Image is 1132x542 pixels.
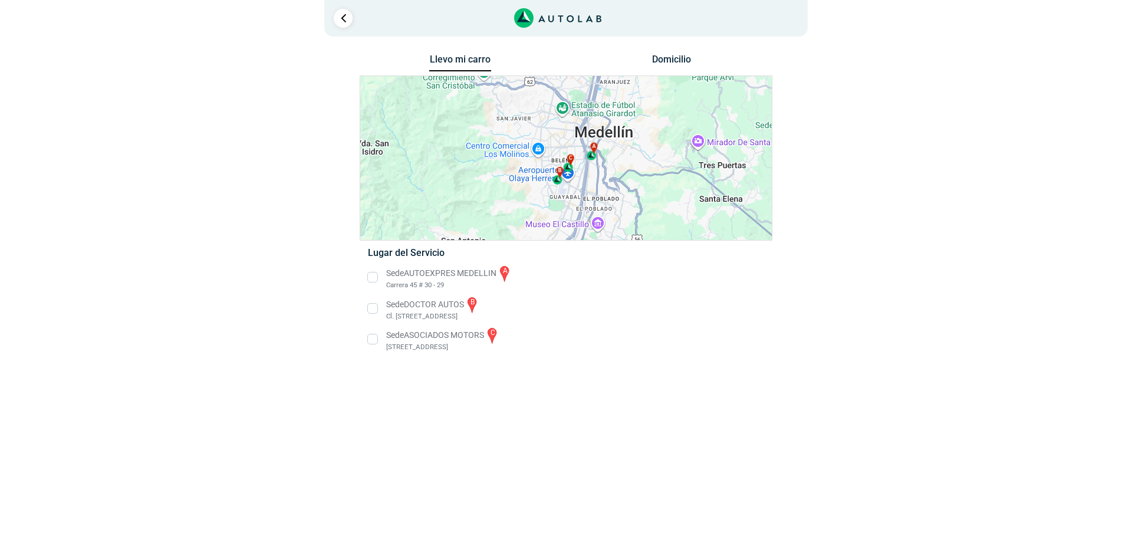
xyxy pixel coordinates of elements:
button: Domicilio [641,54,703,71]
span: b [558,167,562,175]
h5: Lugar del Servicio [368,247,764,258]
button: Llevo mi carro [429,54,491,72]
a: Link al sitio de autolab [514,12,602,23]
span: c [569,154,572,162]
a: Ir al paso anterior [334,9,353,28]
span: a [592,143,595,151]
